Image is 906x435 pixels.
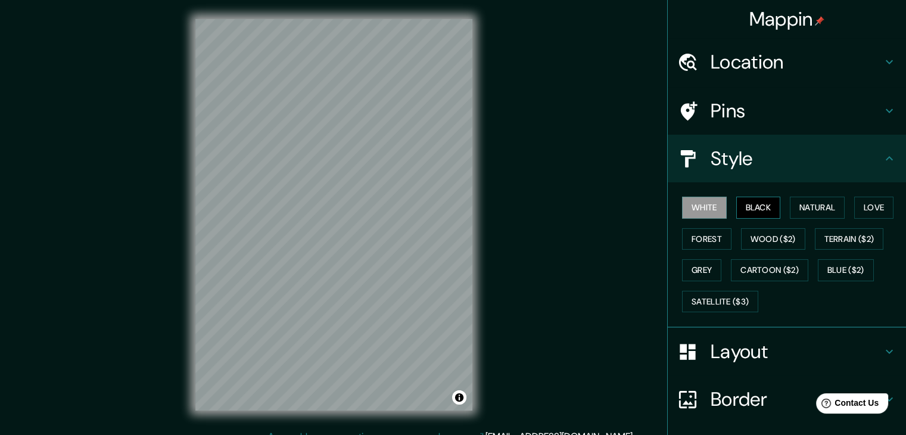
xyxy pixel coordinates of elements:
h4: Layout [711,340,882,363]
h4: Mappin [749,7,825,31]
button: Blue ($2) [818,259,874,281]
div: Border [668,375,906,423]
button: Satellite ($3) [682,291,758,313]
button: Toggle attribution [452,390,466,405]
div: Location [668,38,906,86]
img: pin-icon.png [815,16,824,26]
button: Forest [682,228,731,250]
div: Pins [668,87,906,135]
button: White [682,197,727,219]
button: Cartoon ($2) [731,259,808,281]
canvas: Map [195,19,472,411]
button: Love [854,197,893,219]
div: Layout [668,328,906,375]
button: Black [736,197,781,219]
button: Natural [790,197,845,219]
h4: Style [711,147,882,170]
button: Wood ($2) [741,228,805,250]
button: Terrain ($2) [815,228,884,250]
h4: Location [711,50,882,74]
div: Style [668,135,906,182]
h4: Pins [711,99,882,123]
button: Grey [682,259,721,281]
iframe: Help widget launcher [800,389,893,422]
h4: Border [711,387,882,411]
